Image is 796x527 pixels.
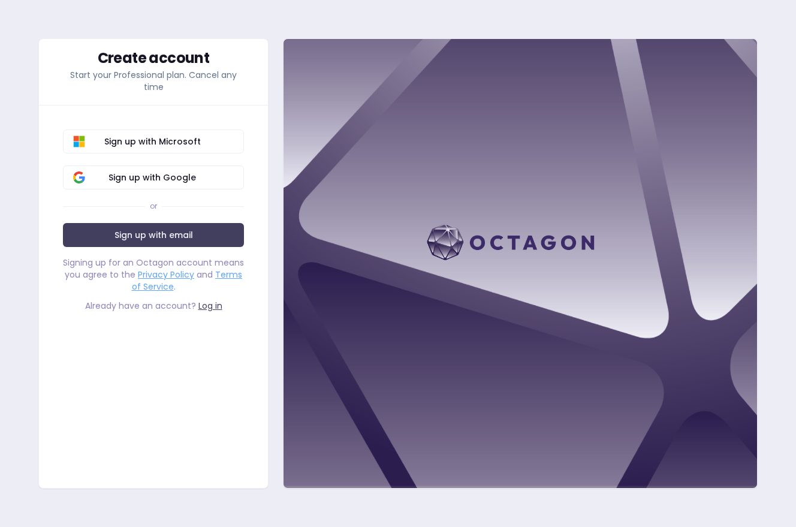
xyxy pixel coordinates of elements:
div: Create account [63,51,244,65]
a: Sign up with email [63,223,244,247]
span: Sign up with Microsoft [71,135,234,147]
a: Privacy Policy [138,269,194,281]
p: Start your Professional plan. Cancel any time [63,69,244,93]
div: Already have an account? [63,300,244,312]
div: or [150,201,157,211]
a: Terms of Service [132,269,243,293]
span: Sign up with Google [71,171,234,183]
div: Signing up for an Octagon account means you agree to the and . [63,257,244,293]
button: Sign up with Google [63,165,244,189]
button: Sign up with Microsoft [63,130,244,153]
a: Log in [198,300,222,312]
